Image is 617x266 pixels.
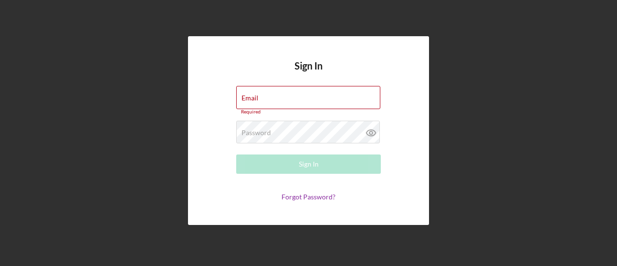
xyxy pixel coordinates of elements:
[241,94,258,102] label: Email
[236,109,381,115] div: Required
[295,60,322,86] h4: Sign In
[282,193,335,201] a: Forgot Password?
[299,154,319,174] div: Sign In
[241,129,271,137] label: Password
[236,154,381,174] button: Sign In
